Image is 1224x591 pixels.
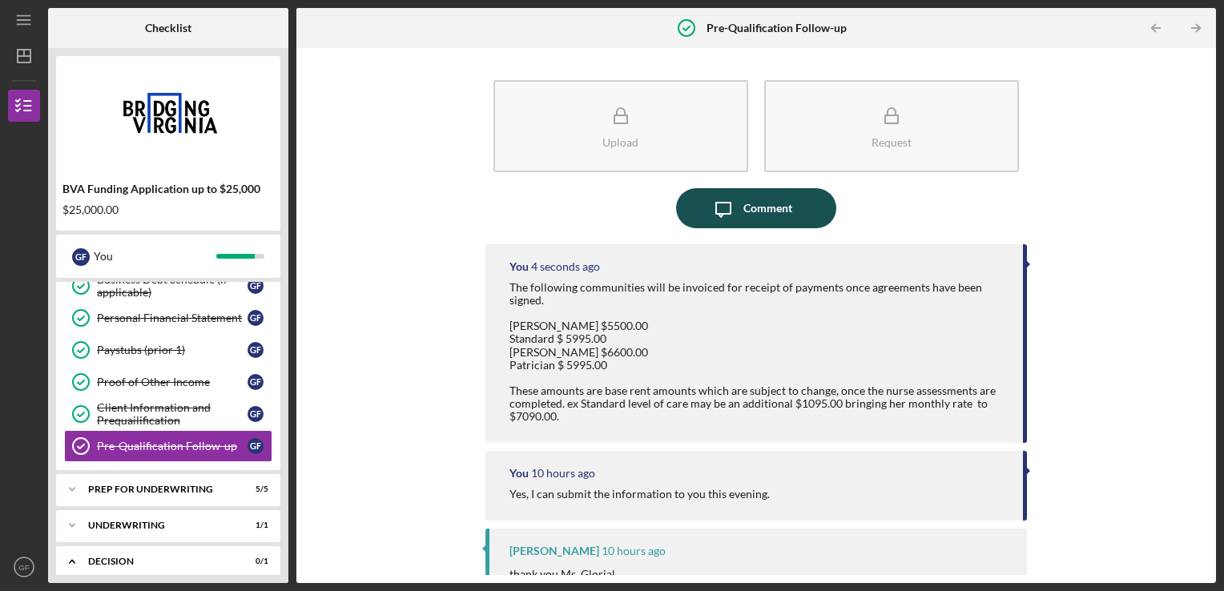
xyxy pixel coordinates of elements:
[62,183,274,195] div: BVA Funding Application up to $25,000
[707,22,847,34] b: Pre-Qualification Follow-up
[509,260,529,273] div: You
[509,281,1008,423] div: The following communities will be invoiced for receipt of payments once agreements have been sign...
[64,270,272,302] a: Business Debt Schedule (if applicable)GF
[531,260,600,273] time: 2025-10-01 01:56
[872,136,912,148] div: Request
[64,430,272,462] a: Pre-Qualification Follow-upGF
[248,406,264,422] div: G F
[88,521,228,530] div: Underwriting
[97,312,248,324] div: Personal Financial Statement
[240,521,268,530] div: 1 / 1
[248,310,264,326] div: G F
[493,80,748,172] button: Upload
[97,273,248,299] div: Business Debt Schedule (if applicable)
[248,342,264,358] div: G F
[62,203,274,216] div: $25,000.00
[97,344,248,356] div: Paystubs (prior 1)
[764,80,1019,172] button: Request
[676,188,836,228] button: Comment
[8,551,40,583] button: GF
[248,278,264,294] div: G F
[64,302,272,334] a: Personal Financial StatementGF
[94,243,216,270] div: You
[531,467,595,480] time: 2025-09-30 15:23
[248,374,264,390] div: G F
[97,401,248,427] div: Client Information and Prequailification
[240,484,268,494] div: 5 / 5
[18,563,29,572] text: GF
[64,398,272,430] a: Client Information and PrequailificationGF
[743,188,792,228] div: Comment
[64,334,272,366] a: Paystubs (prior 1)GF
[88,557,228,566] div: Decision
[88,484,228,494] div: Prep for Underwriting
[509,488,770,501] div: Yes, I can submit the information to you this evening.
[72,248,90,266] div: G F
[145,22,191,34] b: Checklist
[509,565,1012,583] p: thank you Ms. Glorial.
[602,136,638,148] div: Upload
[56,64,280,160] img: Product logo
[509,467,529,480] div: You
[64,366,272,398] a: Proof of Other IncomeGF
[97,440,248,452] div: Pre-Qualification Follow-up
[240,557,268,566] div: 0 / 1
[602,545,666,557] time: 2025-09-30 15:19
[509,545,599,557] div: [PERSON_NAME]
[248,438,264,454] div: G F
[97,376,248,388] div: Proof of Other Income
